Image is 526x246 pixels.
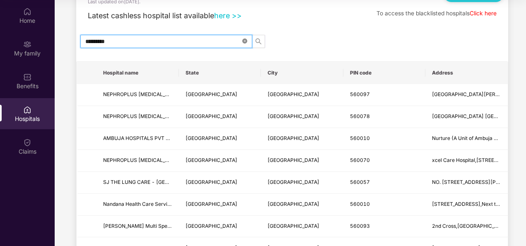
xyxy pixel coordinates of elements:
[186,157,237,163] span: [GEOGRAPHIC_DATA]
[103,135,233,141] span: AMBUJA HOSPITALS PVT LTD - [GEOGRAPHIC_DATA]
[97,128,179,150] td: AMBUJA HOSPITALS PVT LTD - Bengaluru
[103,157,292,163] span: NEPHROPLUS [MEDICAL_DATA] - [GEOGRAPHIC_DATA], [GEOGRAPHIC_DATA]
[97,216,179,238] td: Abhayahasta Multi Speciality Hospital - Bangalore
[179,216,261,238] td: KARNATAKA
[350,223,370,229] span: 560093
[432,70,501,76] span: Address
[179,128,261,150] td: KARNATAKA
[103,223,259,229] span: [PERSON_NAME] Multi Speciality Hospital - [GEOGRAPHIC_DATA]
[23,40,31,48] img: svg+xml;base64,PHN2ZyB3aWR0aD0iMjAiIGhlaWdodD0iMjAiIHZpZXdCb3g9IjAgMCAyMCAyMCIgZmlsbD0ibm9uZSIgeG...
[103,179,208,185] span: SJ THE LUNG CARE - [GEOGRAPHIC_DATA]
[97,106,179,128] td: NEPHROPLUS DIALYSIS CENTER - KUMARASWAMY LAYOUT, BENGALURU
[268,91,319,97] span: [GEOGRAPHIC_DATA]
[268,201,319,207] span: [GEOGRAPHIC_DATA]
[179,194,261,216] td: KARNATAKA
[23,138,31,147] img: svg+xml;base64,PHN2ZyBpZD0iQ2xhaW0iIHhtbG5zPSJodHRwOi8vd3d3LnczLm9yZy8yMDAwL3N2ZyIgd2lkdGg9IjIwIi...
[103,201,328,207] span: Nandana Health Care Services India Pvt Ltd Unit: [GEOGRAPHIC_DATA] - [GEOGRAPHIC_DATA]
[97,84,179,106] td: NEPHROPLUS DIALYSIS CENTER - VARADHARAJA NAGAR, BENGALURU
[470,10,497,17] a: Click here
[252,38,265,45] span: search
[350,113,370,119] span: 560078
[376,10,470,17] span: To access the blacklisted hospitals
[261,172,343,194] td: BANGALORE
[186,135,237,141] span: [GEOGRAPHIC_DATA]
[425,172,508,194] td: NO. 498, 1ST FLOOR, BHUVANESHWARI NAGAR,HESARAGATTA MAIN ROAD, WIDIA SCHOOL BUS STOP,
[350,135,370,141] span: 560010
[432,157,526,163] span: xcel Care Hospital,[STREET_ADDRESS],
[268,157,319,163] span: [GEOGRAPHIC_DATA]
[350,91,370,97] span: 560097
[268,135,319,141] span: [GEOGRAPHIC_DATA]
[268,179,319,185] span: [GEOGRAPHIC_DATA]
[97,62,179,84] th: Hospital name
[425,106,508,128] td: Sagar Hospitals Shavige Malleshwara Hills Kumaraswamy Layout DSI Campuslandmark: Behind Dayananda...
[97,150,179,172] td: NEPHROPLUS DIALYSIS CENTER - BANASHANKARI, BENGALURU
[179,62,261,84] th: State
[261,128,343,150] td: BANGALORE
[186,113,237,119] span: [GEOGRAPHIC_DATA]
[186,91,237,97] span: [GEOGRAPHIC_DATA]
[23,7,31,16] img: svg+xml;base64,PHN2ZyBpZD0iSG9tZSIgeG1sbnM9Imh0dHA6Ly93d3cudzMub3JnLzIwMDAvc3ZnIiB3aWR0aD0iMjAiIG...
[88,11,214,20] span: Latest cashless hospital list available
[261,150,343,172] td: BANGALORE
[252,35,265,48] button: search
[23,73,31,81] img: svg+xml;base64,PHN2ZyBpZD0iQmVuZWZpdHMiIHhtbG5zPSJodHRwOi8vd3d3LnczLm9yZy8yMDAwL3N2ZyIgd2lkdGg9Ij...
[179,106,261,128] td: KARNATAKA
[186,223,237,229] span: [GEOGRAPHIC_DATA]
[103,91,333,97] span: NEPHROPLUS [MEDICAL_DATA] - [PERSON_NAME][GEOGRAPHIC_DATA], [GEOGRAPHIC_DATA]
[268,223,319,229] span: [GEOGRAPHIC_DATA]
[179,172,261,194] td: KARNATAKA
[242,37,247,45] span: close-circle
[186,179,237,185] span: [GEOGRAPHIC_DATA]
[350,157,370,163] span: 560070
[425,150,508,172] td: xcel Care Hospital,3/2, 27th Cross, Banashankari II Stage,
[343,62,426,84] th: PIN code
[214,11,242,20] a: here >>
[179,84,261,106] td: KARNATAKA
[103,113,302,119] span: NEPHROPLUS [MEDICAL_DATA] - KUMARASWAMY LAYOUT, [GEOGRAPHIC_DATA]
[103,70,172,76] span: Hospital name
[261,62,343,84] th: City
[425,216,508,238] td: 2nd Cross,Kaggadasapur Main road ,C.V.Raman Nagar Opp:DARE Bengaluru
[350,201,370,207] span: 560010
[261,194,343,216] td: BANGALORE
[97,194,179,216] td: Nandana Health Care Services India Pvt Ltd Unit: Kaade Hospital - Bengaluru
[97,172,179,194] td: SJ THE LUNG CARE - BENGALURU
[23,106,31,114] img: svg+xml;base64,PHN2ZyBpZD0iSG9zcGl0YWxzIiB4bWxucz0iaHR0cDovL3d3dy53My5vcmcvMjAwMC9zdmciIHdpZHRoPS...
[261,216,343,238] td: BANGALORE
[350,179,370,185] span: 560057
[179,150,261,172] td: KARNATAKA
[425,128,508,150] td: Nurture (A Unit of Ambuja Hospitals Pvt Ltd) ,No.80, (Old No.36) 20th Main Road, 2nd Block, Rajaj...
[268,113,319,119] span: [GEOGRAPHIC_DATA]
[261,84,343,106] td: BANGALORE
[186,201,237,207] span: [GEOGRAPHIC_DATA]
[425,84,508,106] td: Aveksha Hospital122, Varadharaja Nagar,Varadarajaswamy Layout, Singapura,
[242,39,247,43] span: close-circle
[425,194,508,216] td: # 320/C,321A, 1st Stage, 2nd Phase, WOC Road,Next to UCO Bank Manjunathanagar, Bengaluru,
[261,106,343,128] td: BANGALORE
[425,62,508,84] th: Address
